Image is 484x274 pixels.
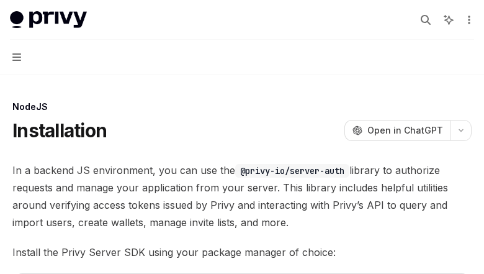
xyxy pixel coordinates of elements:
[344,120,450,141] button: Open in ChatGPT
[12,162,472,231] span: In a backend JS environment, you can use the library to authorize requests and manage your applic...
[12,119,107,142] h1: Installation
[10,11,87,29] img: light logo
[12,244,472,261] span: Install the Privy Server SDK using your package manager of choice:
[235,164,349,178] code: @privy-io/server-auth
[367,124,443,137] span: Open in ChatGPT
[12,101,472,113] div: NodeJS
[462,11,474,29] button: More actions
